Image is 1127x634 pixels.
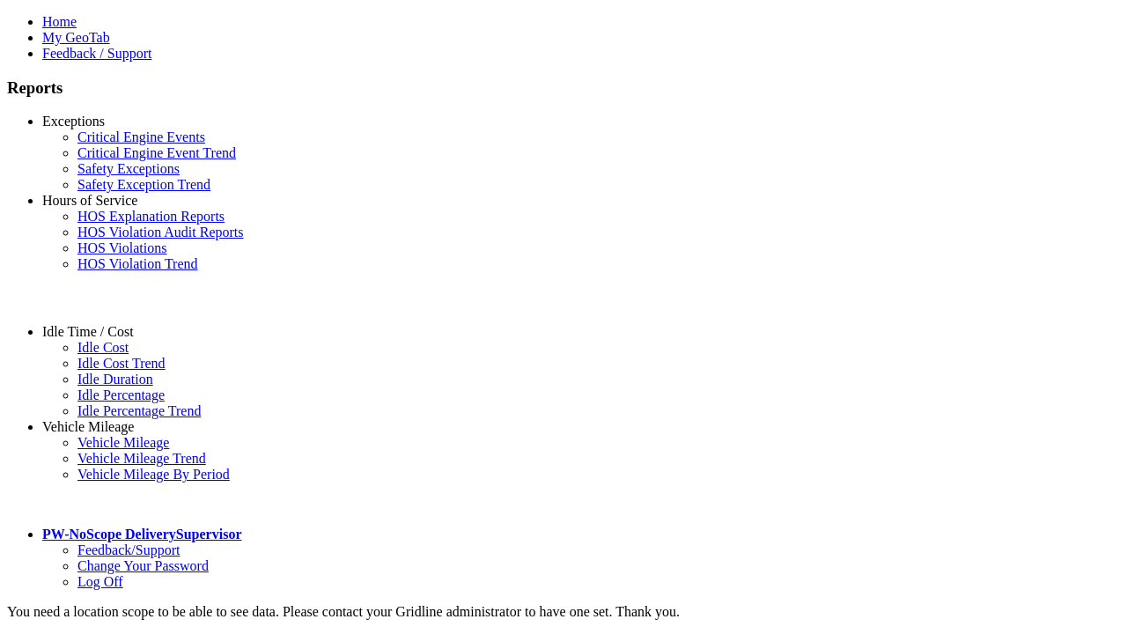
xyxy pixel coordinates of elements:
[42,324,134,339] a: Idle Time / Cost
[42,46,151,61] a: Feedback / Support
[77,340,129,355] a: Idle Cost
[77,372,153,387] a: Idle Duration
[77,542,180,557] a: Feedback/Support
[77,209,225,224] a: HOS Explanation Reports
[7,78,1120,98] h3: Reports
[77,225,244,240] a: HOS Violation Audit Reports
[42,527,241,542] a: PW-NoScope DeliverySupervisor
[77,129,205,144] a: Critical Engine Events
[77,177,210,192] a: Safety Exception Trend
[7,604,1120,620] div: You need a location scope to be able to see data. Please contact your Gridline administrator to h...
[77,387,165,402] a: Idle Percentage
[42,193,137,208] a: Hours of Service
[77,574,123,589] a: Log Off
[42,114,105,129] a: Exceptions
[42,14,77,29] a: Home
[77,161,180,176] a: Safety Exceptions
[77,451,206,466] a: Vehicle Mileage Trend
[42,30,110,45] a: My GeoTab
[77,145,236,160] a: Critical Engine Event Trend
[77,256,198,271] a: HOS Violation Trend
[77,435,169,450] a: Vehicle Mileage
[77,403,201,418] a: Idle Percentage Trend
[77,467,230,482] a: Vehicle Mileage By Period
[77,240,166,255] a: HOS Violations
[77,356,166,371] a: Idle Cost Trend
[77,558,209,573] a: Change Your Password
[42,419,134,434] a: Vehicle Mileage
